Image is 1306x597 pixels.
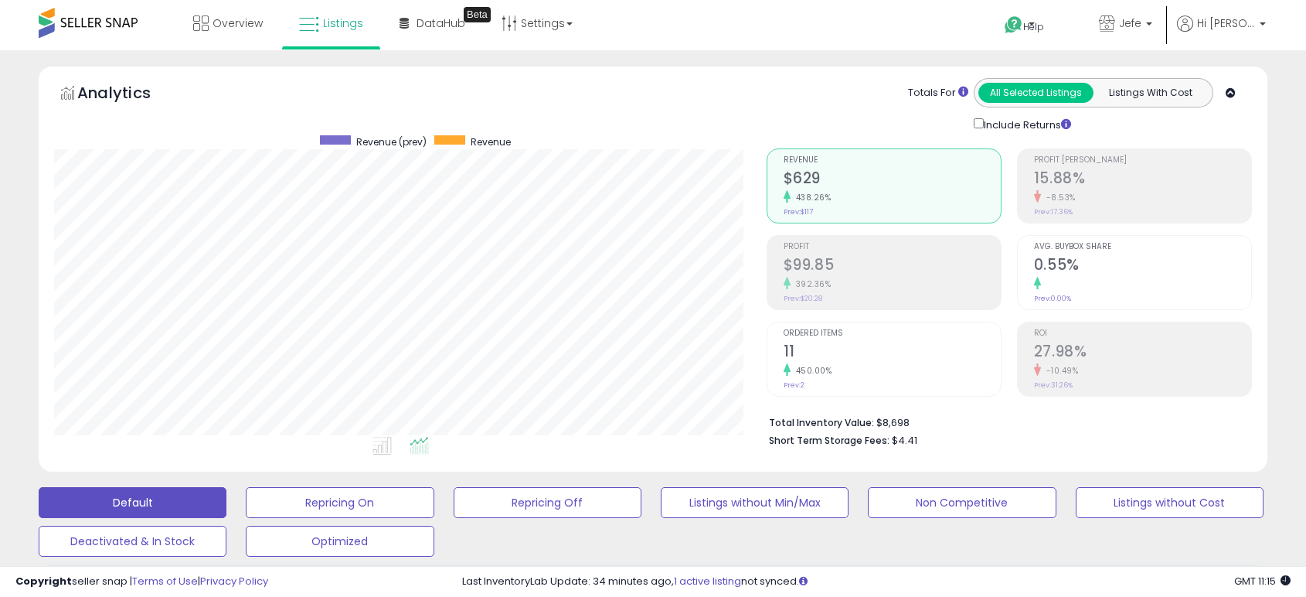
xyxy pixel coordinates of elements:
button: Repricing Off [454,487,641,518]
a: Help [992,4,1074,50]
div: Tooltip anchor [464,7,491,22]
div: Totals For [908,86,968,101]
span: Overview [213,15,263,31]
span: Profit [PERSON_NAME] [1034,156,1251,165]
div: seller snap | | [15,575,268,589]
h2: 27.98% [1034,343,1251,363]
span: $4.41 [892,433,917,448]
span: 2025-09-12 11:15 GMT [1234,574,1291,588]
span: ROI [1034,329,1251,338]
a: Hi [PERSON_NAME] [1177,15,1266,50]
button: Listings With Cost [1093,83,1208,103]
button: Listings without Min/Max [661,487,849,518]
span: Listings [323,15,363,31]
small: 450.00% [791,365,832,377]
button: Non Competitive [868,487,1056,518]
b: Short Term Storage Fees: [769,434,889,447]
button: Optimized [246,526,434,557]
span: DataHub [417,15,465,31]
li: $8,698 [769,412,1240,431]
div: Last InventoryLab Update: 34 minutes ago, not synced. [462,575,1291,589]
small: -10.49% [1041,365,1079,377]
h2: $629 [784,169,1001,190]
h5: Analytics [77,82,181,107]
span: Profit [784,243,1001,251]
small: Prev: 2 [784,380,804,390]
span: Revenue [784,156,1001,165]
button: Deactivated & In Stock [39,526,226,557]
small: 392.36% [791,278,832,290]
small: -8.53% [1041,192,1076,203]
span: Revenue [471,135,511,148]
button: Repricing On [246,487,434,518]
button: Listings without Cost [1076,487,1263,518]
small: Prev: 31.26% [1034,380,1073,390]
a: Privacy Policy [200,574,268,588]
button: Default [39,487,226,518]
small: Prev: $117 [784,207,813,217]
h2: $99.85 [784,256,1001,277]
span: Revenue (prev) [356,135,427,148]
h2: 15.88% [1034,169,1251,190]
span: Hi [PERSON_NAME] [1197,15,1255,31]
small: Prev: 17.36% [1034,207,1073,217]
small: Prev: $20.28 [784,294,822,303]
span: Avg. Buybox Share [1034,243,1251,251]
h2: 11 [784,343,1001,363]
span: Ordered Items [784,329,1001,338]
b: Total Inventory Value: [769,416,874,429]
span: Help [1023,20,1044,33]
i: Get Help [1004,15,1023,35]
span: Jefe [1119,15,1141,31]
small: 438.26% [791,192,832,203]
strong: Copyright [15,574,72,588]
a: 1 active listing [674,574,741,588]
a: Terms of Use [132,574,198,588]
div: Include Returns [962,115,1090,133]
small: Prev: 0.00% [1034,294,1071,303]
h2: 0.55% [1034,256,1251,277]
button: All Selected Listings [978,83,1093,103]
